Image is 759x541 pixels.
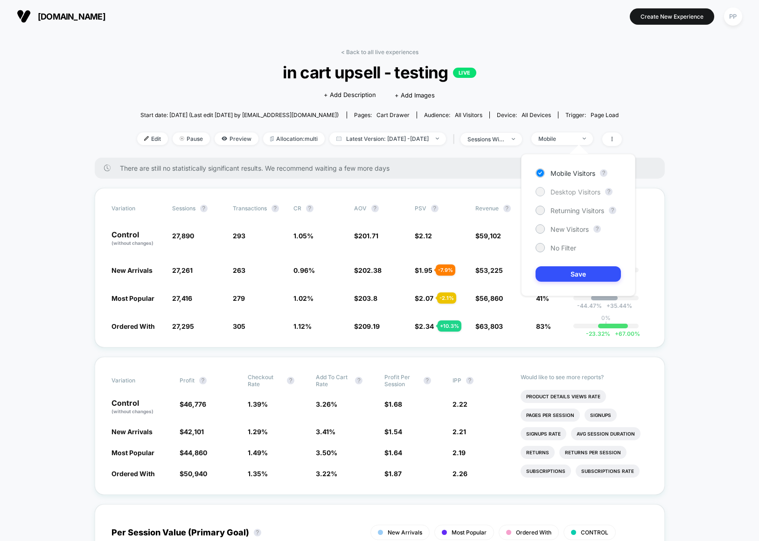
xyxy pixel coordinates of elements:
span: Ordered With [516,529,551,536]
span: 59,102 [480,232,501,240]
span: Sessions [172,205,195,212]
div: - 2.1 % [437,292,456,304]
span: all devices [522,111,551,118]
button: ? [306,205,313,212]
li: Product Details Views Rate [521,390,606,403]
span: Profit [180,377,195,384]
button: ? [371,205,379,212]
div: Pages: [354,111,410,118]
button: Save [536,266,621,282]
span: $ [475,322,503,330]
span: Profit Per Session [384,374,419,388]
img: rebalance [270,136,274,141]
div: - 7.9 % [436,264,455,276]
p: Would like to see more reports? [521,374,648,381]
span: Ordered With [111,322,155,330]
li: Subscriptions Rate [576,465,640,478]
li: Avg Session Duration [571,427,641,440]
img: edit [144,136,149,141]
span: 2.19 [453,449,466,457]
span: New Arrivals [111,266,153,274]
span: 2.12 [419,232,432,240]
span: Mobile Visitors [550,169,595,177]
span: 1.95 [419,266,432,274]
span: PSV [415,205,426,212]
span: New Visitors [550,225,589,233]
span: 209.19 [358,322,380,330]
p: Control [111,399,170,415]
span: 27,890 [172,232,194,240]
span: (without changes) [111,240,153,246]
span: + [606,302,610,309]
img: calendar [336,136,341,141]
span: $ [384,449,402,457]
span: Page Load [591,111,619,118]
span: Desktop Visitors [550,188,600,196]
span: Device: [489,111,558,118]
span: 203.8 [358,294,377,302]
span: 63,803 [480,322,503,330]
span: 0.96 % [293,266,315,274]
p: Control [111,231,163,247]
span: -44.47 % [577,302,602,309]
span: $ [415,266,432,274]
span: 1.05 % [293,232,313,240]
span: Most Popular [111,294,154,302]
span: 3.50 % [316,449,337,457]
img: end [436,138,439,139]
span: 3.41 % [316,428,335,436]
span: 50,940 [184,470,207,478]
span: Most Popular [111,449,154,457]
span: $ [384,470,402,478]
button: PP [721,7,745,26]
span: 83% [536,322,551,330]
span: CONTROL [581,529,608,536]
button: ? [605,188,613,195]
img: end [512,138,515,140]
p: | [605,321,607,328]
span: -23.32 % [586,330,610,337]
span: 1.68 [389,400,402,408]
span: 305 [233,322,245,330]
span: 27,416 [172,294,192,302]
button: ? [593,225,601,233]
span: Checkout Rate [248,374,282,388]
a: < Back to all live experiences [341,49,418,55]
span: [DOMAIN_NAME] [38,12,105,21]
span: 67.00 % [610,330,640,337]
span: $ [180,400,206,408]
div: Trigger: [565,111,619,118]
button: ? [431,205,439,212]
img: end [180,136,184,141]
span: | [451,132,460,146]
span: There are still no statistically significant results. We recommend waiting a few more days [120,164,646,172]
span: 42,101 [184,428,204,436]
span: $ [384,400,402,408]
span: All Visitors [455,111,482,118]
span: No Filter [550,244,576,252]
span: 1.54 [389,428,402,436]
span: New Arrivals [388,529,422,536]
span: 1.39 % [248,400,268,408]
button: ? [466,377,474,384]
span: 263 [233,266,245,274]
span: 1.64 [389,449,402,457]
button: ? [287,377,294,384]
button: ? [600,169,607,177]
span: Edit [137,132,168,145]
li: Signups [585,409,617,422]
span: 27,295 [172,322,194,330]
span: Returning Visitors [550,207,604,215]
span: 2.21 [453,428,466,436]
span: 1.02 % [293,294,313,302]
span: Allocation: multi [263,132,325,145]
span: Revenue [475,205,499,212]
span: 2.07 [419,294,433,302]
span: IPP [453,377,461,384]
span: Most Popular [452,529,487,536]
span: Variation [111,374,163,388]
span: 53,225 [480,266,503,274]
span: $ [180,470,207,478]
span: 1.49 % [248,449,268,457]
span: + Add Description [324,90,376,100]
